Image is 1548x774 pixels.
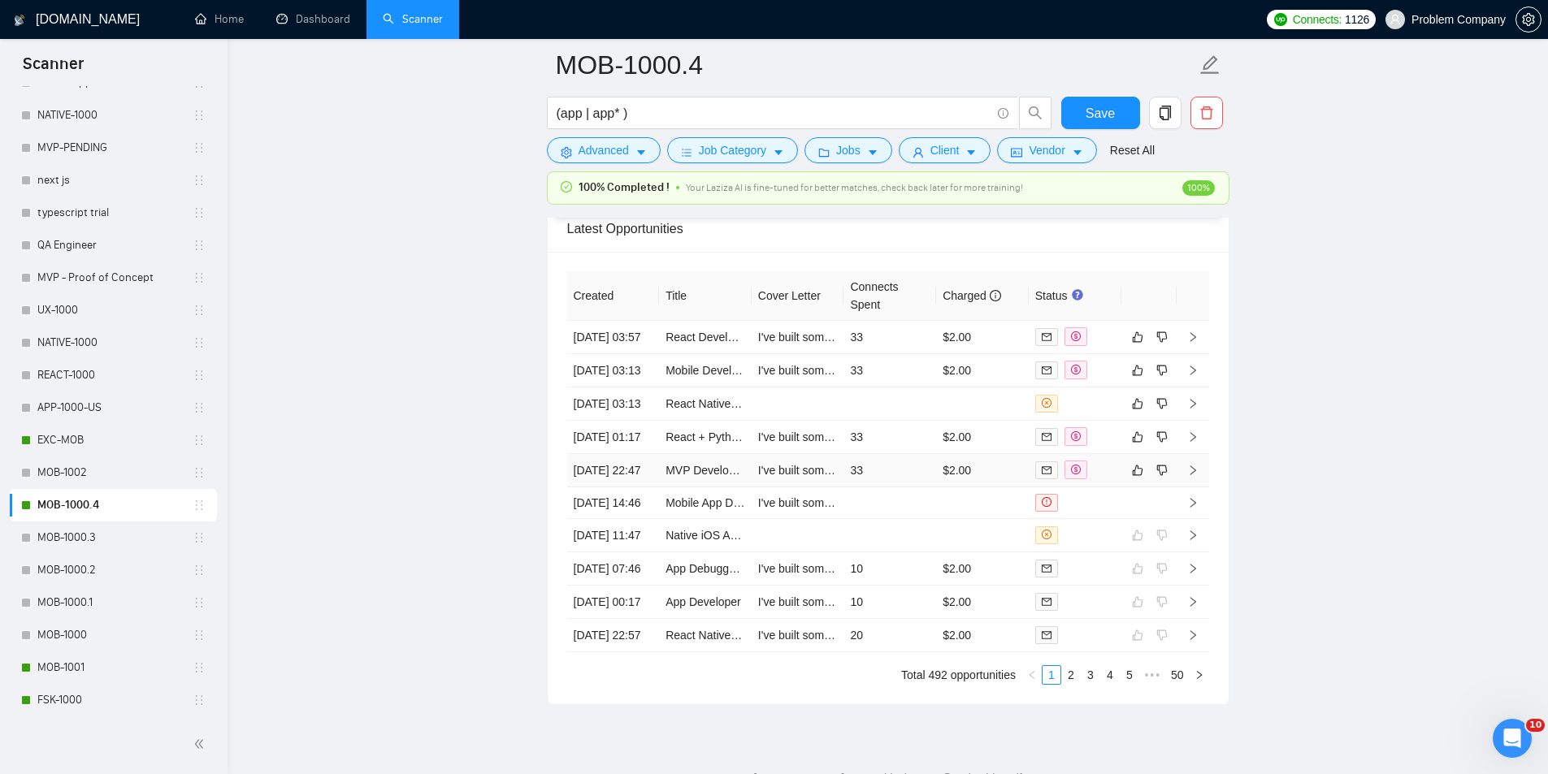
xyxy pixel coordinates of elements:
td: React Native Developer Needed in Argentina [659,387,752,421]
td: React Developer Needed for Social App Completion [659,321,752,354]
a: Native iOS App Development with ScreenTime APIs [666,529,927,542]
td: [DATE] 00:17 [567,586,660,619]
td: $2.00 [936,586,1029,619]
div: Tooltip anchor [1070,288,1085,302]
th: Cover Letter [752,271,844,321]
a: MVP - Proof of Concept [37,262,193,294]
a: 3 [1082,666,1099,684]
td: 33 [843,454,936,487]
a: MOB-1000.4 [37,489,193,521]
li: 4 [1100,665,1120,685]
button: dislike [1152,394,1172,413]
img: logo [14,7,25,33]
a: MVP-PENDING [37,132,193,164]
li: MVP - Proof of Concept [10,262,217,294]
a: REACT-1000 [37,359,193,391]
span: 10 [1526,719,1545,732]
span: caret-down [867,146,878,158]
span: holder [193,434,206,447]
td: 10 [843,586,936,619]
td: 20 [843,619,936,652]
li: 2 [1061,665,1081,685]
td: [DATE] 03:13 [567,387,660,421]
li: 50 [1165,665,1190,685]
button: Save [1061,97,1140,129]
span: holder [193,206,206,219]
span: delete [1191,106,1222,120]
td: 33 [843,321,936,354]
button: copy [1149,97,1182,129]
span: dollar [1071,431,1081,441]
span: holder [193,304,206,317]
th: Connects Spent [843,271,936,321]
span: user [913,146,924,158]
span: mail [1042,564,1052,573]
a: typescript trial [37,197,193,229]
span: holder [193,141,206,154]
li: NATIVE-1000 [10,99,217,132]
span: like [1132,331,1143,344]
span: user [1390,14,1401,25]
th: Created [567,271,660,321]
td: Mobile App Development for Executive Protection Services [659,487,752,519]
li: Next 5 Pages [1139,665,1165,685]
a: next js [37,164,193,197]
a: NATIVE-1000 [37,99,193,132]
span: Scanner [10,52,97,86]
span: dislike [1156,464,1168,477]
span: mail [1042,365,1052,375]
span: right [1187,596,1199,608]
a: MOB-1002 [37,456,193,489]
li: 1 [1042,665,1061,685]
span: right [1187,465,1199,476]
span: like [1132,364,1143,377]
a: APP-1000-US [37,391,193,424]
li: APP-1000-US [10,391,217,424]
a: 2 [1062,666,1080,684]
th: Title [659,271,752,321]
a: EXC-MOB [37,424,193,456]
button: barsJob Categorycaret-down [667,137,798,163]
iframe: Intercom live chat [1493,719,1532,758]
td: [DATE] 07:46 [567,552,660,586]
span: info-circle [998,108,1008,119]
span: mail [1042,465,1052,475]
td: $2.00 [936,321,1029,354]
a: MOB-1000.2 [37,554,193,586]
button: settingAdvancedcaret-down [547,137,661,163]
a: React Developer Needed for Social App Completion [666,331,927,344]
span: idcard [1011,146,1022,158]
span: Job Category [699,141,766,159]
span: dislike [1156,331,1168,344]
li: 3 [1081,665,1100,685]
span: holder [193,564,206,577]
span: caret-down [965,146,977,158]
button: like [1128,427,1147,447]
input: Scanner name... [556,45,1196,85]
a: 50 [1166,666,1189,684]
li: FSK-1000 [10,684,217,716]
span: close-circle [1042,398,1052,408]
span: setting [561,146,572,158]
a: 5 [1121,666,1138,684]
td: 10 [843,552,936,586]
span: dislike [1156,430,1168,443]
span: Client [930,141,960,159]
span: setting [1516,13,1541,26]
span: holder [193,401,206,414]
button: dislike [1152,361,1172,380]
span: dislike [1156,364,1168,377]
span: right [1187,431,1199,443]
td: $2.00 [936,454,1029,487]
span: holder [193,499,206,512]
span: holder [193,369,206,382]
span: right [1187,398,1199,409]
span: dollar [1071,365,1081,374]
a: MOB-1001 [37,651,193,684]
span: like [1132,397,1143,410]
button: right [1190,665,1209,685]
li: typescript trial [10,197,217,229]
td: React Native Developer for Cross-Platform Sports App [659,619,752,652]
span: folder [818,146,830,158]
li: MOB-1000.4 [10,489,217,521]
